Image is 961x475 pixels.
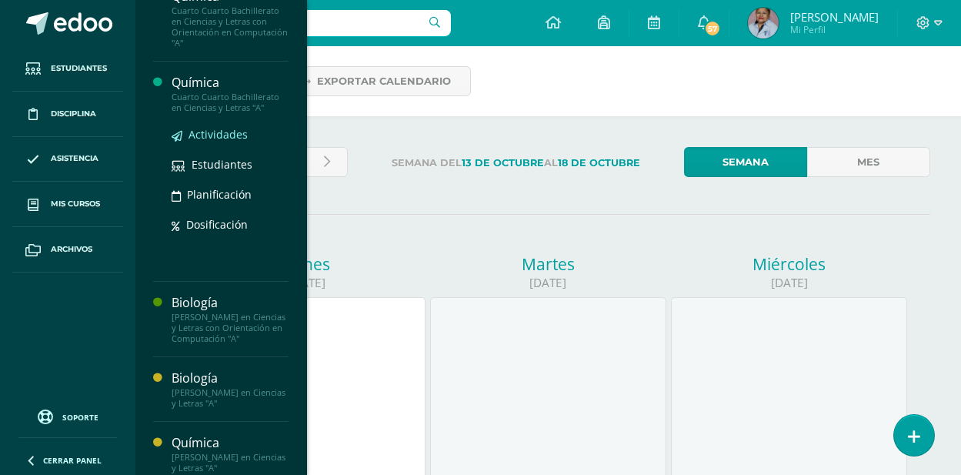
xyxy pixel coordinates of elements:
[12,46,123,92] a: Estudiantes
[172,74,289,113] a: QuímicaCuarto Cuarto Bachillerato en Ciencias y Letras "A"
[172,74,289,92] div: Química
[51,108,96,120] span: Disciplina
[172,92,289,113] div: Cuarto Cuarto Bachillerato en Ciencias y Letras "A"
[51,243,92,256] span: Archivos
[62,412,98,423] span: Soporte
[671,253,907,275] div: Miércoles
[172,156,289,173] a: Estudiantes
[790,23,879,36] span: Mi Perfil
[172,370,289,387] div: Biología
[172,370,289,409] a: Biología[PERSON_NAME] en Ciencias y Letras "A"
[462,157,544,169] strong: 13 de Octubre
[189,127,248,142] span: Actividades
[704,20,721,37] span: 57
[43,455,102,466] span: Cerrar panel
[172,434,289,452] div: Química
[748,8,779,38] img: 4a4d6314b287703208efce12d67be7f7.png
[51,152,98,165] span: Asistencia
[186,217,248,232] span: Dosificación
[51,62,107,75] span: Estudiantes
[317,67,451,95] span: Exportar calendario
[172,452,289,473] div: [PERSON_NAME] en Ciencias y Letras "A"
[192,157,252,172] span: Estudiantes
[172,312,289,344] div: [PERSON_NAME] en Ciencias y Letras con Orientación en Computación "A"
[172,294,289,312] div: Biología
[558,157,640,169] strong: 18 de Octubre
[276,66,471,96] a: Exportar calendario
[187,187,252,202] span: Planificación
[12,92,123,137] a: Disciplina
[360,147,671,179] label: Semana del al
[172,216,289,233] a: Dosificación
[12,182,123,227] a: Mis cursos
[18,406,117,426] a: Soporte
[430,253,666,275] div: Martes
[189,253,425,275] div: Lunes
[12,137,123,182] a: Asistencia
[671,275,907,291] div: [DATE]
[189,275,425,291] div: [DATE]
[430,275,666,291] div: [DATE]
[807,147,930,177] a: Mes
[172,387,289,409] div: [PERSON_NAME] en Ciencias y Letras "A"
[172,5,289,49] div: Cuarto Cuarto Bachillerato en Ciencias y Letras con Orientación en Computación "A"
[172,294,289,344] a: Biología[PERSON_NAME] en Ciencias y Letras con Orientación en Computación "A"
[172,186,289,203] a: Planificación
[51,198,100,210] span: Mis cursos
[12,227,123,273] a: Archivos
[790,9,879,25] span: [PERSON_NAME]
[684,147,807,177] a: Semana
[172,125,289,143] a: Actividades
[172,434,289,473] a: Química[PERSON_NAME] en Ciencias y Letras "A"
